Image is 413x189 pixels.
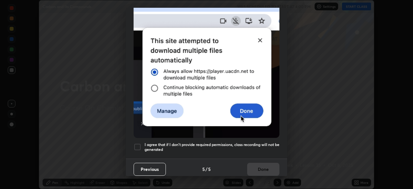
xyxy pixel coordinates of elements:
h4: 5 [202,166,205,173]
button: Previous [134,163,166,176]
h4: / [206,166,207,173]
h5: I agree that if I don't provide required permissions, class recording will not be generated [145,142,279,152]
h4: 5 [208,166,211,173]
